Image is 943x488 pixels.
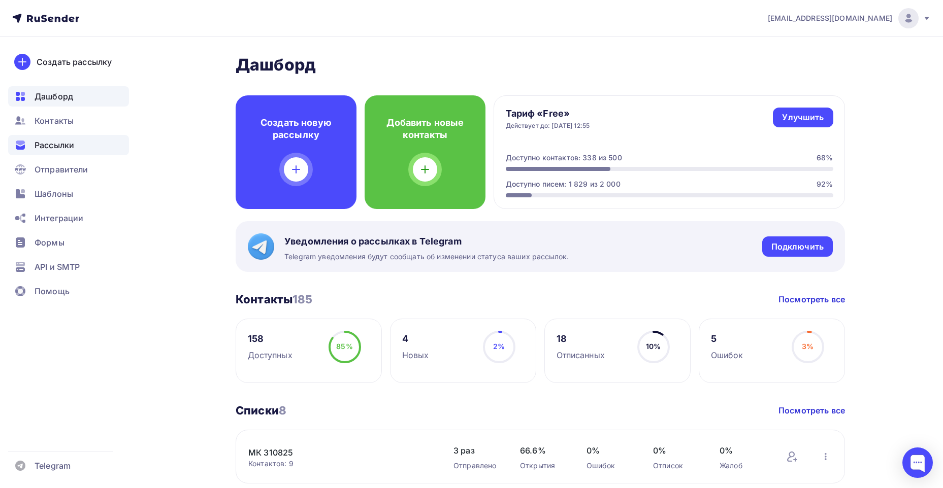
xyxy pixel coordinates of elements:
[248,333,292,345] div: 158
[284,235,569,248] span: Уведомления о рассылках в Telegram
[8,184,129,204] a: Шаблоны
[506,122,590,130] div: Действует до: [DATE] 12:55
[37,56,112,68] div: Создать рассылку
[279,404,286,417] span: 8
[720,461,766,471] div: Жалоб
[248,446,421,459] a: МК 310825
[720,444,766,457] span: 0%
[506,179,621,189] div: Доступно писем: 1 829 из 2 000
[773,108,833,127] a: Улучшить
[8,111,129,131] a: Контакты
[35,163,88,176] span: Отправители
[8,232,129,253] a: Формы
[778,293,845,305] a: Посмотреть все
[520,461,566,471] div: Открытия
[711,349,743,361] div: Ошибок
[35,261,80,273] span: API и SMTP
[653,444,699,457] span: 0%
[646,342,661,351] span: 10%
[557,349,605,361] div: Отписанных
[802,342,814,351] span: 3%
[35,460,71,472] span: Telegram
[8,86,129,107] a: Дашборд
[453,461,500,471] div: Отправлено
[35,236,64,249] span: Формы
[778,404,845,416] a: Посмотреть все
[35,115,74,127] span: Контакты
[35,285,70,297] span: Помощь
[236,403,286,417] h3: Списки
[771,241,824,253] div: Подключить
[768,13,892,23] span: [EMAIL_ADDRESS][DOMAIN_NAME]
[653,461,699,471] div: Отписок
[402,349,429,361] div: Новых
[236,292,313,306] h3: Контакты
[711,333,743,345] div: 5
[817,179,833,189] div: 92%
[336,342,352,351] span: 85%
[8,135,129,155] a: Рассылки
[506,153,622,163] div: Доступно контактов: 338 из 500
[292,293,312,306] span: 185
[252,117,340,141] h4: Создать новую рассылку
[493,342,505,351] span: 2%
[35,212,83,224] span: Интеграции
[8,159,129,180] a: Отправители
[557,333,605,345] div: 18
[381,117,469,141] h4: Добавить новые контакты
[284,252,569,262] span: Telegram уведомления будут сообщать об изменении статуса ваших рассылок.
[587,461,633,471] div: Ошибок
[506,108,590,120] h4: Тариф «Free»
[587,444,633,457] span: 0%
[782,112,824,123] div: Улучшить
[236,55,845,75] h2: Дашборд
[453,444,500,457] span: 3 раз
[248,459,433,469] div: Контактов: 9
[520,444,566,457] span: 66.6%
[768,8,931,28] a: [EMAIL_ADDRESS][DOMAIN_NAME]
[248,349,292,361] div: Доступных
[35,188,73,200] span: Шаблоны
[817,153,833,163] div: 68%
[402,333,429,345] div: 4
[35,139,74,151] span: Рассылки
[35,90,73,102] span: Дашборд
